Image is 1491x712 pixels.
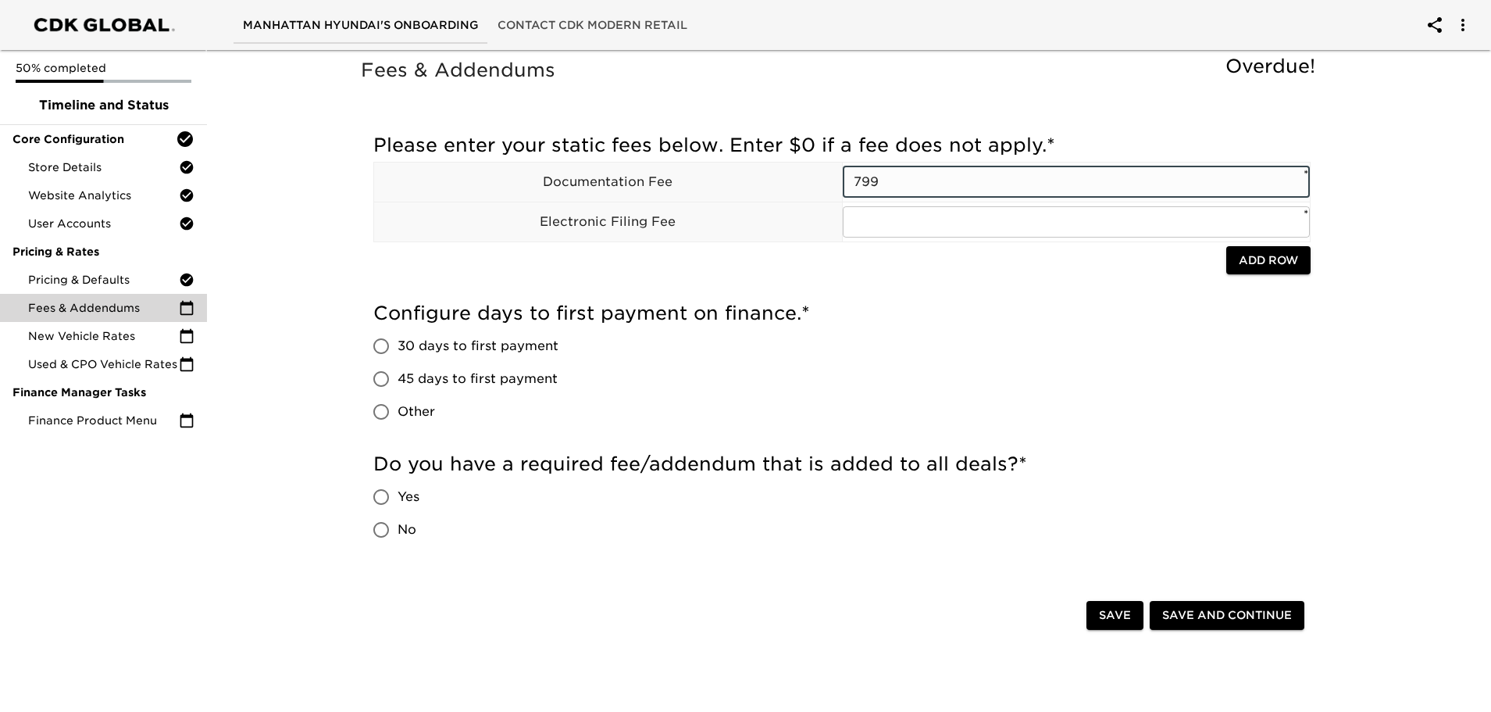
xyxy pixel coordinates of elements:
span: Timeline and Status [12,96,194,115]
p: 50% completed [16,60,191,76]
span: 45 days to first payment [398,370,558,388]
span: Finance Manager Tasks [12,385,194,400]
span: Contact CDK Modern Retail [498,16,687,35]
span: New Vehicle Rates [28,328,179,344]
h5: Fees & Addendums [361,58,1323,83]
button: Save [1086,601,1143,630]
span: Manhattan Hyundai's Onboarding [243,16,479,35]
span: 30 days to first payment [398,337,558,356]
span: Core Configuration [12,131,176,147]
span: Yes [398,488,419,506]
button: account of current user [1444,6,1482,44]
span: User Accounts [28,216,179,231]
span: Pricing & Rates [12,244,194,259]
span: Add Row [1239,251,1298,270]
span: Save [1099,606,1131,625]
p: Documentation Fee [374,173,842,191]
h5: Configure days to first payment on finance. [373,301,1311,326]
h5: Please enter your static fees below. Enter $0 if a fee does not apply. [373,133,1311,158]
button: Add Row [1226,246,1311,275]
p: Electronic Filing Fee [374,213,842,231]
button: Save and Continue [1150,601,1304,630]
h5: Do you have a required fee/addendum that is added to all deals? [373,452,1311,477]
span: Other [398,403,435,421]
span: Pricing & Defaults [28,272,179,288]
span: Save and Continue [1162,606,1292,625]
span: Used & CPO Vehicle Rates [28,356,179,372]
span: Overdue! [1225,55,1315,77]
span: Finance Product Menu [28,413,179,428]
span: Store Details [28,159,179,175]
button: account of current user [1416,6,1454,44]
span: Website Analytics [28,188,179,203]
span: Fees & Addendums [28,300,179,316]
span: No [398,521,416,539]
